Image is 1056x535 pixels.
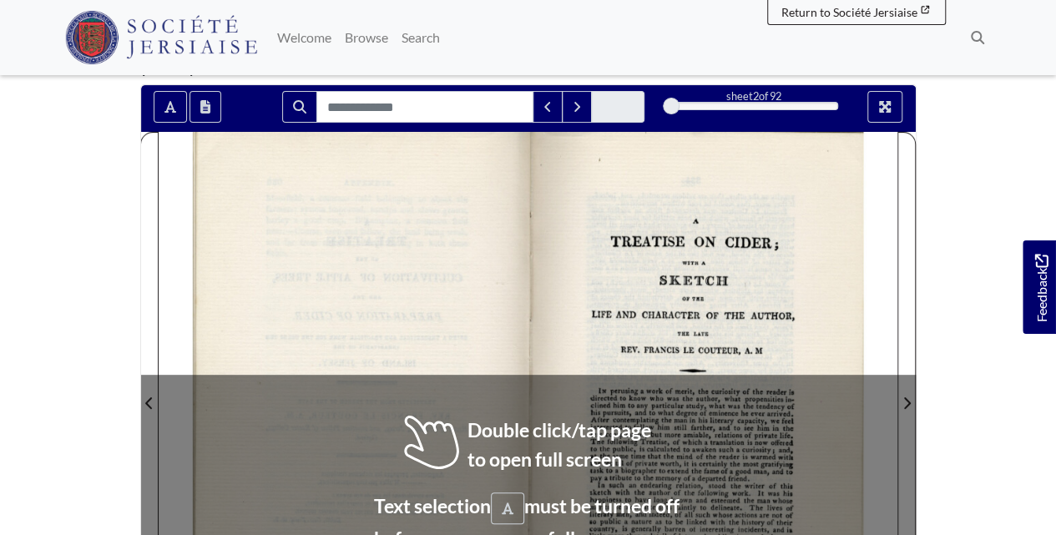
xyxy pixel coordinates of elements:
button: Search [282,91,317,123]
a: Browse [338,21,395,54]
button: Full screen mode [867,91,902,123]
img: Société Jersiaise [65,11,258,64]
a: Would you like to provide feedback? [1023,240,1056,334]
div: sheet of 92 [669,88,838,104]
button: Toggle text selection (Alt+T) [154,91,187,123]
a: Welcome [270,21,338,54]
a: Société Jersiaise logo [65,7,258,68]
span: Feedback [1031,255,1051,322]
button: Open transcription window [189,91,221,123]
button: Next Match [562,91,592,123]
span: 2 [753,89,759,103]
a: Search [395,21,447,54]
span: Return to Société Jersiaise [781,5,917,19]
button: Previous Match [533,91,563,123]
input: Search for [316,91,533,123]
